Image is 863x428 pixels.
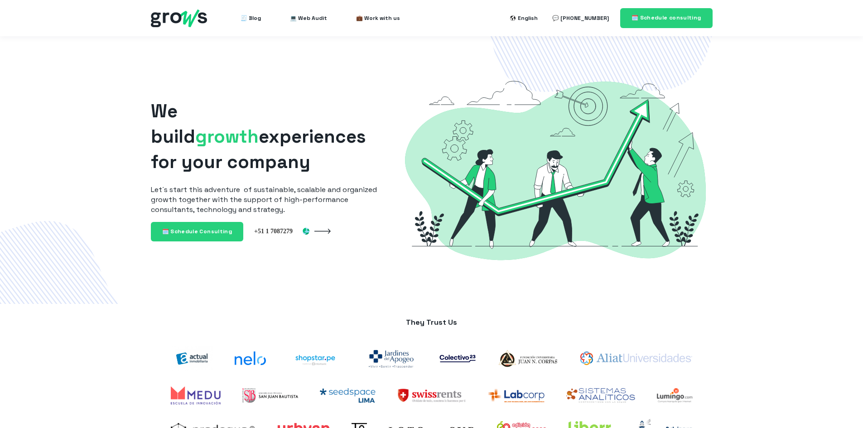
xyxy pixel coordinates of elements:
[171,386,221,404] img: Medu Academy
[566,388,635,403] img: Sistemas analíticos
[241,9,261,27] a: 🧾 Blog
[235,351,266,365] img: nelo
[620,8,713,28] a: 🗓️ Schedule consulting
[497,348,559,369] img: logo-Corpas
[151,222,244,241] a: 🗓️ Schedule Consulting
[160,317,704,327] p: They Trust Us
[487,388,545,403] img: Labcorp
[657,388,693,403] img: Lumingo
[151,100,366,173] span: We build experiences for your company
[398,65,713,275] img: Grows-Growth-Marketing-Hacking-Hubspot
[151,10,207,27] img: grows - hubspot
[254,227,309,235] img: Perú +51 1 7087279
[171,346,213,370] img: actual-inmobiliaria
[320,388,376,403] img: Seedspace Lima
[288,348,343,369] img: shoptarpe
[397,388,466,403] img: SwissRents
[552,9,609,27] a: 💬 [PHONE_NUMBER]
[242,388,299,403] img: UPSJB
[195,125,259,148] span: growth
[290,9,327,27] a: 💻 Web Audit
[518,13,538,24] div: English
[162,228,232,235] span: 🗓️ Schedule Consulting
[632,14,701,21] span: 🗓️ Schedule consulting
[439,355,476,362] img: co23
[365,345,418,372] img: jardines-del-apogeo
[151,185,384,215] p: Let´s start this adventure of sustainable, scalable and organized growth together with the suppor...
[580,351,692,365] img: aliat-universidades
[356,9,400,27] a: 💼 Work with us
